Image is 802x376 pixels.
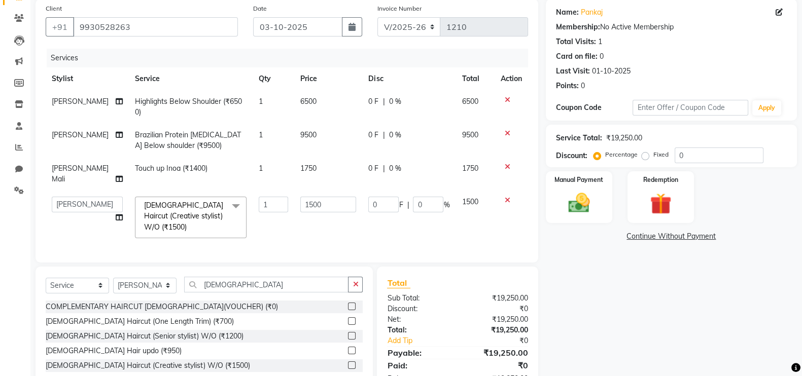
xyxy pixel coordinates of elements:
div: Points: [556,81,579,91]
label: Redemption [643,175,678,184]
span: 6500 [462,97,478,106]
div: ₹19,250.00 [458,314,536,325]
div: ₹19,250.00 [458,325,536,335]
span: Touch up Inoa (₹1400) [135,164,207,173]
span: 1500 [462,197,478,206]
span: | [382,96,385,107]
span: 1 [259,97,263,106]
div: Payable: [379,347,458,359]
th: Price [294,67,362,90]
button: +91 [46,17,74,36]
div: Paid: [379,359,458,371]
th: Qty [253,67,294,90]
span: | [382,130,385,140]
div: [DEMOGRAPHIC_DATA] Hair updo (₹950) [46,346,182,356]
span: [PERSON_NAME] Mali [52,164,109,183]
div: [DEMOGRAPHIC_DATA] Haircut (Senior stylist) W/O (₹1200) [46,331,243,342]
div: Name: [556,7,579,18]
div: Coupon Code [556,102,633,113]
span: Highlights Below Shoulder (₹6500) [135,97,242,117]
span: [PERSON_NAME] [52,97,109,106]
label: Client [46,4,62,13]
div: Card on file: [556,51,598,62]
span: 0 F [368,96,378,107]
input: Search by Name/Mobile/Email/Code [73,17,238,36]
span: | [382,163,385,174]
div: Total: [379,325,458,335]
input: Search or Scan [184,277,348,292]
span: 1750 [300,164,317,173]
div: 0 [581,81,585,91]
label: Fixed [653,150,669,159]
label: Manual Payment [554,175,603,184]
div: Total Visits: [556,36,596,47]
th: Service [129,67,253,90]
span: 0 F [368,163,378,174]
input: Enter Offer / Coupon Code [633,100,748,116]
span: 1 [259,164,263,173]
div: Discount: [379,304,458,314]
div: 0 [600,51,604,62]
a: x [187,222,191,232]
span: F [399,200,403,210]
div: 01-10-2025 [592,66,631,77]
span: [PERSON_NAME] [52,130,109,139]
span: Brazilian Protein [MEDICAL_DATA] Below shoulder (₹9500) [135,130,241,150]
span: 9500 [300,130,317,139]
div: Net: [379,314,458,325]
label: Date [253,4,267,13]
div: ₹19,250.00 [458,293,536,304]
div: ₹0 [458,304,536,314]
span: 1750 [462,164,478,173]
div: ₹19,250.00 [606,133,642,143]
span: 1 [259,130,263,139]
div: No Active Membership [556,22,787,32]
span: [DEMOGRAPHIC_DATA] Haircut (Creative stylist) W/O (₹1500) [144,201,223,232]
a: Pankaj [581,7,603,18]
img: _gift.svg [643,191,678,217]
div: Last Visit: [556,66,590,77]
span: Total [387,278,410,288]
img: _cash.svg [562,191,596,215]
span: 0 % [389,96,401,107]
div: ₹0 [458,359,536,371]
span: % [443,200,449,210]
button: Apply [752,100,781,116]
span: 6500 [300,97,317,106]
div: ₹0 [471,335,536,346]
div: Services [47,49,536,67]
th: Disc [362,67,456,90]
div: Discount: [556,151,587,161]
label: Percentage [605,150,638,159]
span: 0 % [389,163,401,174]
span: 0 % [389,130,401,140]
span: 0 F [368,130,378,140]
label: Invoice Number [377,4,422,13]
th: Stylist [46,67,129,90]
a: Add Tip [379,335,470,346]
div: Service Total: [556,133,602,143]
a: Continue Without Payment [548,231,795,242]
th: Total [456,67,494,90]
div: Sub Total: [379,293,458,304]
div: [DEMOGRAPHIC_DATA] Haircut (One Length Trim) (₹700) [46,316,234,327]
span: 9500 [462,130,478,139]
div: [DEMOGRAPHIC_DATA] Haircut (Creative stylist) W/O (₹1500) [46,360,250,371]
div: 1 [598,36,602,47]
div: COMPLEMENTARY HAIRCUT [DEMOGRAPHIC_DATA](VOUCHER) (₹0) [46,302,278,312]
div: Membership: [556,22,600,32]
div: ₹19,250.00 [458,347,536,359]
th: Action [495,67,528,90]
span: | [407,200,409,210]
